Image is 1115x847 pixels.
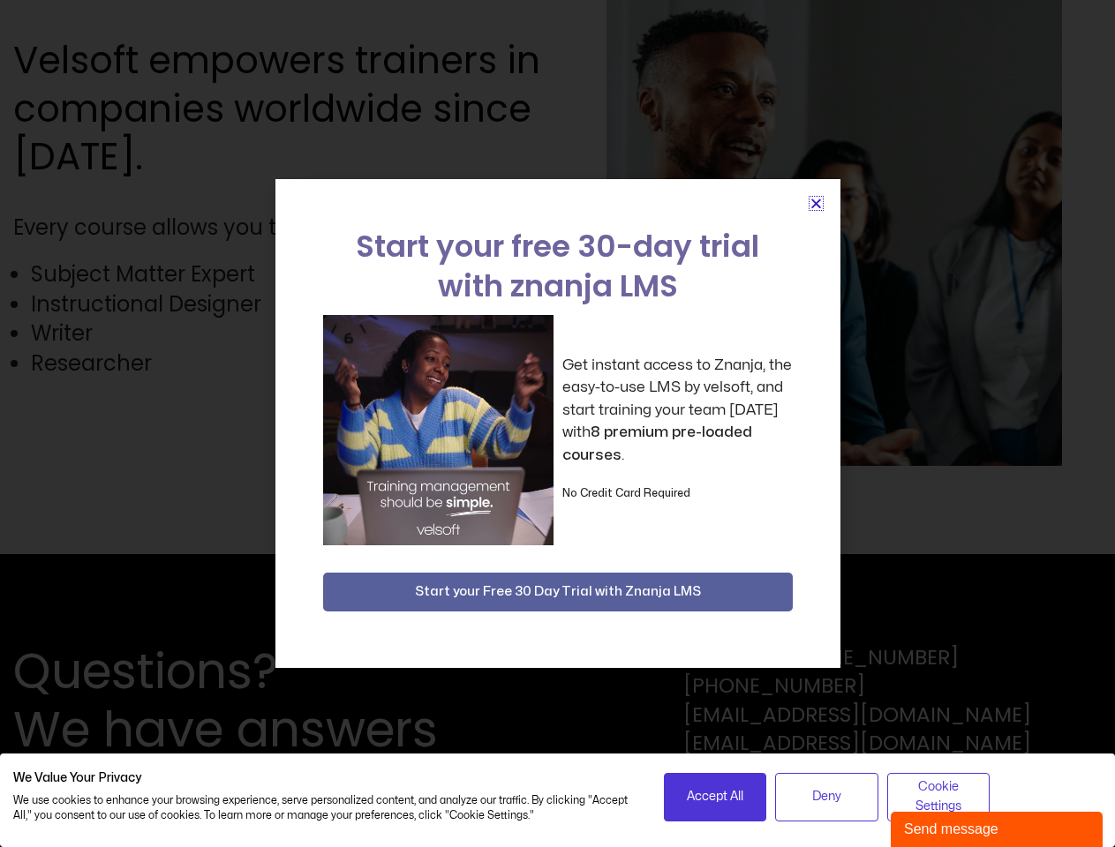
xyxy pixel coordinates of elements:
[810,197,823,210] a: Close
[562,354,793,467] p: Get instant access to Znanja, the easy-to-use LMS by velsoft, and start training your team [DATE]...
[323,315,554,545] img: a woman sitting at her laptop dancing
[687,787,743,806] span: Accept All
[664,773,767,821] button: Accept all cookies
[899,777,979,817] span: Cookie Settings
[891,808,1106,847] iframe: chat widget
[13,793,637,823] p: We use cookies to enhance your browsing experience, serve personalized content, and analyze our t...
[775,773,878,821] button: Deny all cookies
[812,787,841,806] span: Deny
[562,424,752,462] strong: 8 premium pre-loaded courses
[562,488,690,498] strong: No Credit Card Required
[13,770,637,786] h2: We Value Your Privacy
[415,581,701,603] span: Start your Free 30 Day Trial with Znanja LMS
[323,227,793,306] h2: Start your free 30-day trial with znanja LMS
[887,773,991,821] button: Adjust cookie preferences
[323,573,793,611] button: Start your Free 30 Day Trial with Znanja LMS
